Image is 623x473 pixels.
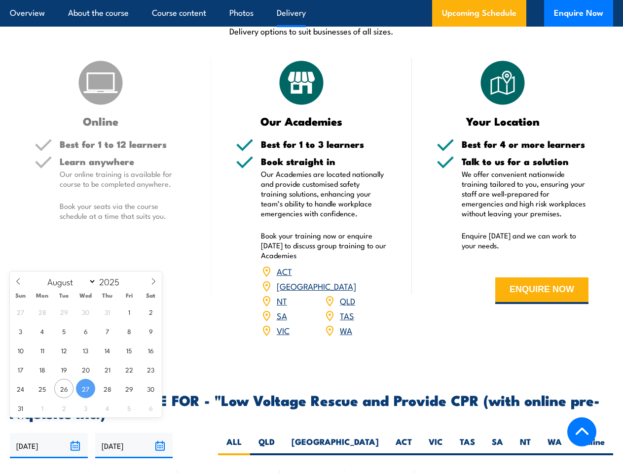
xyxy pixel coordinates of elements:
[340,295,355,306] a: QLD
[60,157,186,166] h5: Learn anywhere
[76,302,95,321] span: July 30, 2025
[11,321,30,340] span: August 3, 2025
[119,321,139,340] span: August 8, 2025
[119,379,139,398] span: August 29, 2025
[141,321,160,340] span: August 9, 2025
[53,292,75,299] span: Tue
[60,169,186,189] p: Our online training is available for course to be completed anywhere.
[119,360,139,379] span: August 22, 2025
[119,340,139,360] span: August 15, 2025
[54,321,73,340] span: August 5, 2025
[33,379,52,398] span: August 25, 2025
[43,275,97,288] select: Month
[98,360,117,379] span: August 21, 2025
[11,302,30,321] span: July 27, 2025
[11,360,30,379] span: August 17, 2025
[495,277,588,304] button: ENQUIRE NOW
[98,379,117,398] span: August 28, 2025
[141,379,160,398] span: August 30, 2025
[76,398,95,417] span: September 3, 2025
[95,433,173,458] input: To date
[236,115,368,127] h3: Our Academies
[141,360,160,379] span: August 23, 2025
[277,309,287,321] a: SA
[35,115,167,127] h3: Online
[33,398,52,417] span: September 1, 2025
[261,169,388,218] p: Our Academies are located nationally and provide customised safety training solutions, enhancing ...
[98,302,117,321] span: July 31, 2025
[283,436,387,455] label: [GEOGRAPHIC_DATA]
[387,436,420,455] label: ACT
[118,292,140,299] span: Fri
[54,340,73,360] span: August 12, 2025
[54,398,73,417] span: September 2, 2025
[261,231,388,260] p: Book your training now or enquire [DATE] to discuss group training to our Academies
[60,201,186,221] p: Book your seats via the course schedule at a time that suits you.
[340,324,352,336] a: WA
[96,275,129,287] input: Year
[141,398,160,417] span: September 6, 2025
[60,139,186,149] h5: Best for 1 to 12 learners
[119,302,139,321] span: August 1, 2025
[277,295,287,306] a: NT
[54,360,73,379] span: August 19, 2025
[420,436,451,455] label: VIC
[140,292,162,299] span: Sat
[75,292,97,299] span: Wed
[33,340,52,360] span: August 11, 2025
[54,302,73,321] span: July 29, 2025
[277,324,290,336] a: VIC
[32,292,53,299] span: Mon
[462,157,588,166] h5: Talk to us for a solution
[539,436,570,455] label: WA
[10,25,613,36] p: Delivery options to suit businesses of all sizes.
[98,398,117,417] span: September 4, 2025
[76,379,95,398] span: August 27, 2025
[340,309,354,321] a: TAS
[11,379,30,398] span: August 24, 2025
[76,340,95,360] span: August 13, 2025
[462,231,588,250] p: Enquire [DATE] and we can work to your needs.
[218,436,250,455] label: ALL
[98,340,117,360] span: August 14, 2025
[98,321,117,340] span: August 7, 2025
[462,169,588,218] p: We offer convenient nationwide training tailored to you, ensuring your staff are well-prepared fo...
[33,321,52,340] span: August 4, 2025
[33,302,52,321] span: July 28, 2025
[277,280,356,292] a: [GEOGRAPHIC_DATA]
[11,398,30,417] span: August 31, 2025
[277,265,292,277] a: ACT
[11,340,30,360] span: August 10, 2025
[512,436,539,455] label: NT
[437,115,569,127] h3: Your Location
[250,436,283,455] label: QLD
[119,398,139,417] span: September 5, 2025
[451,436,483,455] label: TAS
[261,139,388,149] h5: Best for 1 to 3 learners
[33,360,52,379] span: August 18, 2025
[10,433,88,458] input: From date
[54,379,73,398] span: August 26, 2025
[10,292,32,299] span: Sun
[97,292,118,299] span: Thu
[261,157,388,166] h5: Book straight in
[10,393,613,419] h2: UPCOMING SCHEDULE FOR - "Low Voltage Rescue and Provide CPR (with online pre-requisite inc.)"
[483,436,512,455] label: SA
[570,436,613,455] label: Online
[462,139,588,149] h5: Best for 4 or more learners
[141,340,160,360] span: August 16, 2025
[141,302,160,321] span: August 2, 2025
[76,360,95,379] span: August 20, 2025
[76,321,95,340] span: August 6, 2025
